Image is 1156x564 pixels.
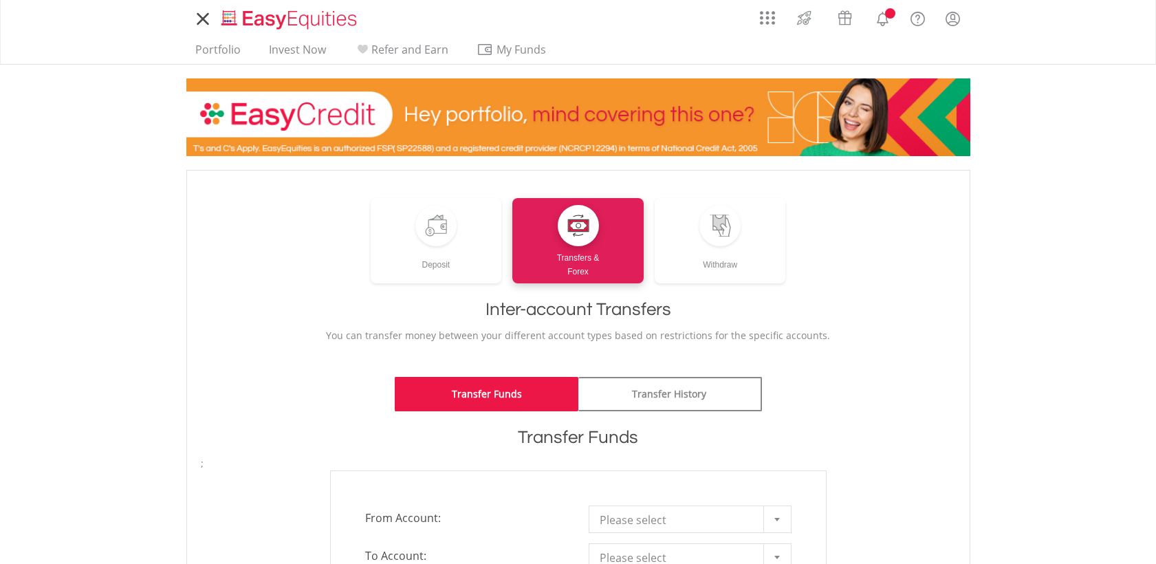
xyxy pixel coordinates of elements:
[825,3,865,29] a: Vouchers
[186,78,970,156] img: EasyCredit Promotion Banner
[655,246,786,272] div: Withdraw
[371,246,502,272] div: Deposit
[349,43,454,64] a: Refer and Earn
[578,377,762,411] a: Transfer History
[263,43,331,64] a: Invest Now
[371,198,502,283] a: Deposit
[355,506,578,530] span: From Account:
[865,3,900,31] a: Notifications
[833,7,856,29] img: vouchers-v2.svg
[655,198,786,283] a: Withdraw
[900,3,935,31] a: FAQ's and Support
[935,3,970,34] a: My Profile
[201,329,956,343] p: You can transfer money between your different account types based on restrictions for the specifi...
[751,3,784,25] a: AppsGrid
[793,7,816,29] img: thrive-v2.svg
[201,297,956,322] h1: Inter-account Transfers
[219,8,362,31] img: EasyEquities_Logo.png
[395,377,578,411] a: Transfer Funds
[216,3,362,31] a: Home page
[190,43,246,64] a: Portfolio
[600,506,760,534] span: Please select
[477,41,567,58] span: My Funds
[201,425,956,450] h1: Transfer Funds
[371,42,448,57] span: Refer and Earn
[760,10,775,25] img: grid-menu-icon.svg
[512,246,644,279] div: Transfers & Forex
[512,198,644,283] a: Transfers &Forex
